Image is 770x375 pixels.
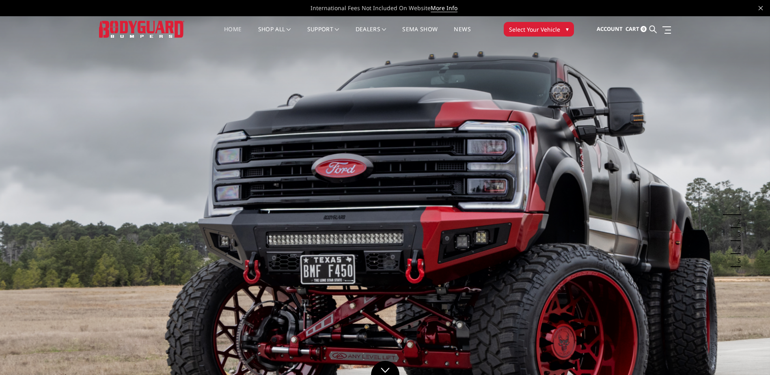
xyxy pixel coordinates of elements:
[509,25,560,34] span: Select Your Vehicle
[641,26,647,32] span: 0
[504,22,574,37] button: Select Your Vehicle
[733,241,741,254] button: 4 of 5
[371,361,399,375] a: Click to Down
[733,215,741,228] button: 2 of 5
[566,25,569,33] span: ▾
[258,26,291,42] a: shop all
[625,25,639,32] span: Cart
[454,26,470,42] a: News
[625,18,647,40] a: Cart 0
[431,4,457,12] a: More Info
[733,254,741,267] button: 5 of 5
[733,202,741,215] button: 1 of 5
[733,228,741,241] button: 3 of 5
[356,26,386,42] a: Dealers
[224,26,242,42] a: Home
[729,336,770,375] iframe: Chat Widget
[597,25,623,32] span: Account
[597,18,623,40] a: Account
[307,26,339,42] a: Support
[402,26,438,42] a: SEMA Show
[99,21,184,37] img: BODYGUARD BUMPERS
